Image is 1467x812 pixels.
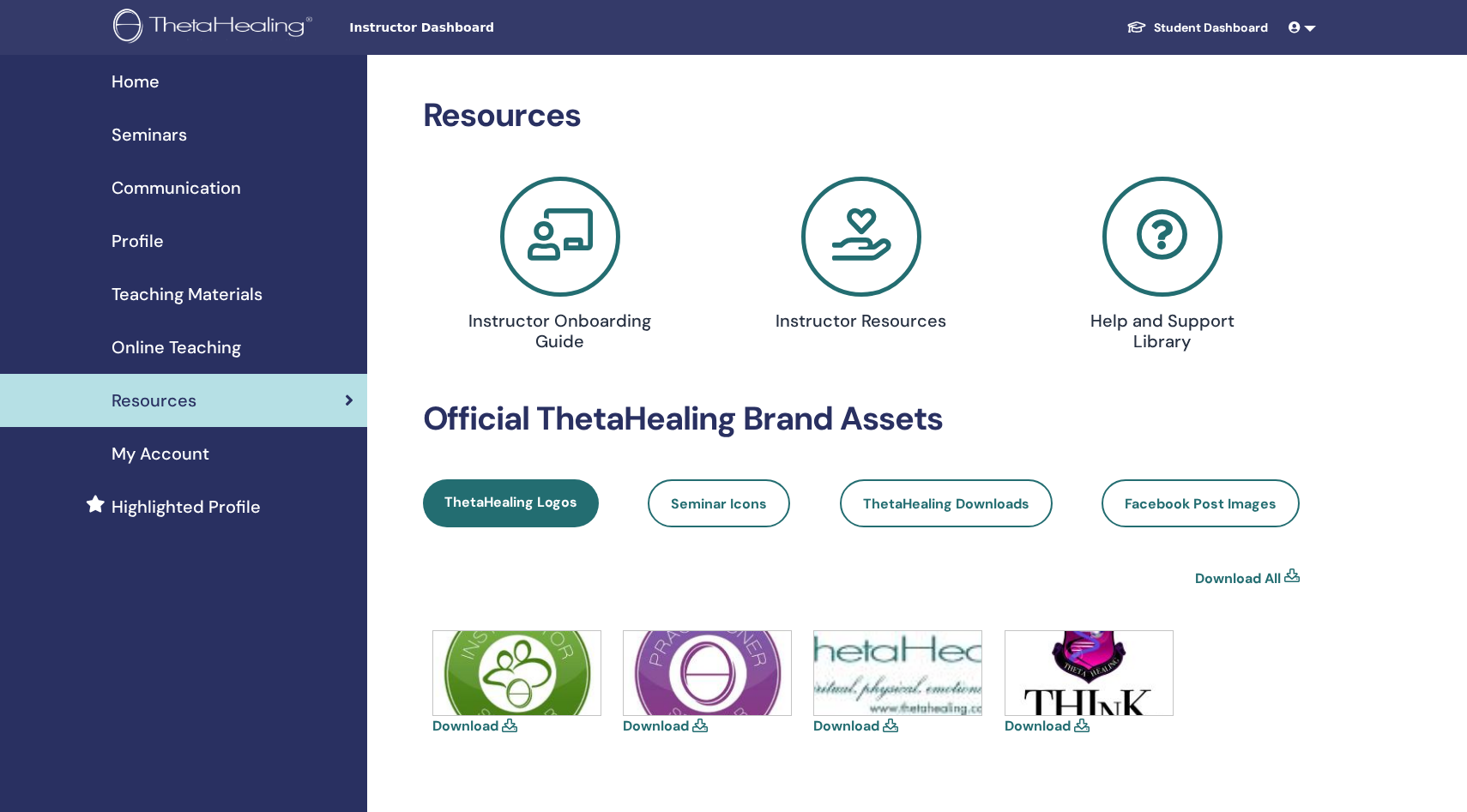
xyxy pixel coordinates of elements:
span: My Account [112,441,209,466]
a: Student Dashboard [1113,12,1282,44]
span: Facebook Post Images [1125,495,1277,513]
h4: Instructor Onboarding Guide [462,310,659,352]
img: graduation-cap-white.svg [1126,20,1147,34]
img: logo.png [113,9,318,47]
span: Instructor Dashboard [349,19,607,37]
img: think-shield.jpg [1005,631,1173,715]
a: Download [623,717,689,735]
span: Teaching Materials [112,281,263,307]
span: Seminars [112,122,187,147]
a: Download [813,717,879,735]
span: Communication [112,175,241,201]
h2: Official ThetaHealing Brand Assets [423,400,1301,439]
a: ThetaHealing Downloads [840,479,1053,527]
span: ThetaHealing Logos [444,493,577,511]
h4: Instructor Resources [763,310,959,331]
a: Instructor Onboarding Guide [420,177,701,358]
span: Profile [112,228,164,254]
span: Home [112,69,160,94]
span: Highlighted Profile [112,494,261,520]
img: thetahealing-logo-a-copy.jpg [814,631,981,715]
a: Help and Support Library [1022,177,1302,358]
img: icons-practitioner.jpg [624,631,791,715]
img: icons-instructor.jpg [433,631,601,715]
a: Download All [1195,568,1281,589]
span: Resources [112,388,196,413]
span: ThetaHealing Downloads [863,495,1029,513]
a: ThetaHealing Logos [423,479,599,527]
a: Seminar Icons [648,479,790,527]
a: Facebook Post Images [1102,479,1300,527]
h2: Resources [423,96,1301,135]
h4: Help and Support Library [1064,310,1260,352]
span: Online Teaching [112,334,241,360]
span: Seminar Icons [671,495,767,513]
a: Download [1005,717,1071,735]
a: Instructor Resources [721,177,1001,338]
a: Download [432,717,498,735]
